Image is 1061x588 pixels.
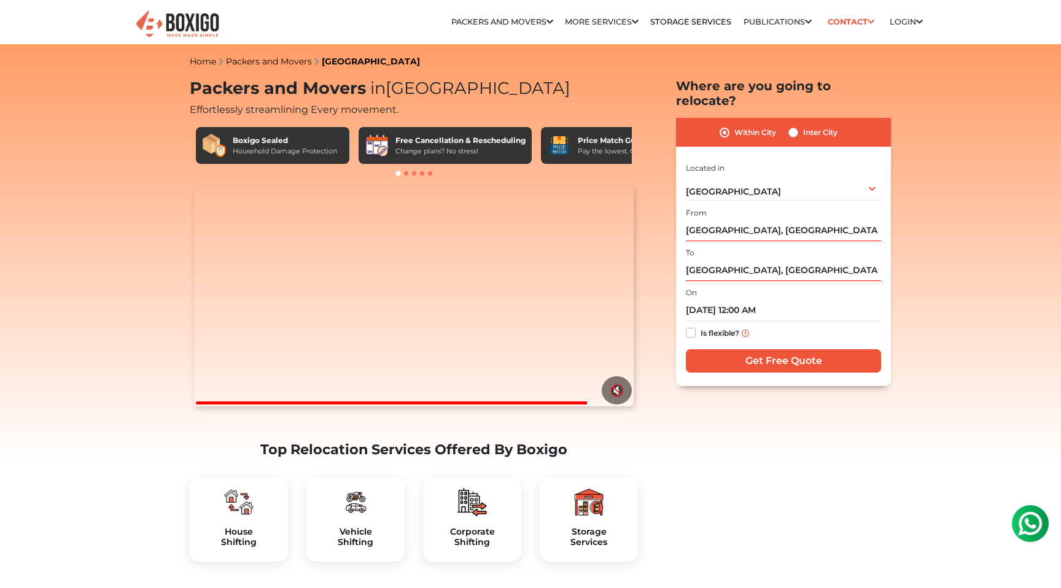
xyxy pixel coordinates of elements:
img: boxigo_packers_and_movers_plan [574,487,604,517]
label: From [686,207,707,219]
img: Boxigo [134,9,220,39]
input: Get Free Quote [686,349,881,373]
a: Packers and Movers [451,17,553,26]
span: Effortlessly streamlining Every movement. [190,104,398,115]
img: whatsapp-icon.svg [12,12,37,37]
h5: House Shifting [200,527,278,547]
label: Is flexible? [701,325,739,338]
h2: Where are you going to relocate? [676,79,891,108]
a: Contact [823,12,878,31]
span: [GEOGRAPHIC_DATA] [686,186,781,197]
div: Boxigo Sealed [233,135,337,146]
a: VehicleShifting [316,527,395,547]
a: Storage Services [650,17,731,26]
img: boxigo_packers_and_movers_plan [457,487,487,517]
h2: Top Relocation Services Offered By Boxigo [190,441,638,458]
img: Boxigo Sealed [202,133,227,158]
div: Change plans? No stress! [395,146,526,157]
a: Publications [744,17,812,26]
a: HouseShifting [200,527,278,547]
input: Select Building or Nearest Landmark [686,220,881,241]
img: Price Match Guarantee [547,133,572,158]
label: On [686,287,697,298]
a: Packers and Movers [226,56,312,67]
div: Household Damage Protection [233,146,337,157]
div: Price Match Guarantee [578,135,671,146]
h5: Vehicle Shifting [316,527,395,547]
label: Within City [734,125,776,140]
video: Your browser does not support the video tag. [194,187,633,406]
a: [GEOGRAPHIC_DATA] [322,56,420,67]
div: Free Cancellation & Rescheduling [395,135,526,146]
label: Inter City [803,125,838,140]
div: Pay the lowest. Guaranteed! [578,146,671,157]
label: Located in [686,163,725,174]
img: info [742,330,749,337]
img: Free Cancellation & Rescheduling [365,133,389,158]
a: CorporateShifting [433,527,511,547]
h5: Corporate Shifting [433,527,511,547]
button: 🔇 [602,376,632,404]
h1: Packers and Movers [190,79,638,99]
span: in [370,78,386,98]
a: More services [565,17,639,26]
h5: Storage Services [550,527,628,547]
a: Login [890,17,923,26]
span: [GEOGRAPHIC_DATA] [366,78,570,98]
a: StorageServices [550,527,628,547]
label: To [686,247,694,258]
img: boxigo_packers_and_movers_plan [224,487,254,517]
img: boxigo_packers_and_movers_plan [341,487,370,517]
input: Select Building or Nearest Landmark [686,260,881,281]
input: Moving date [686,300,881,321]
a: Home [190,56,216,67]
